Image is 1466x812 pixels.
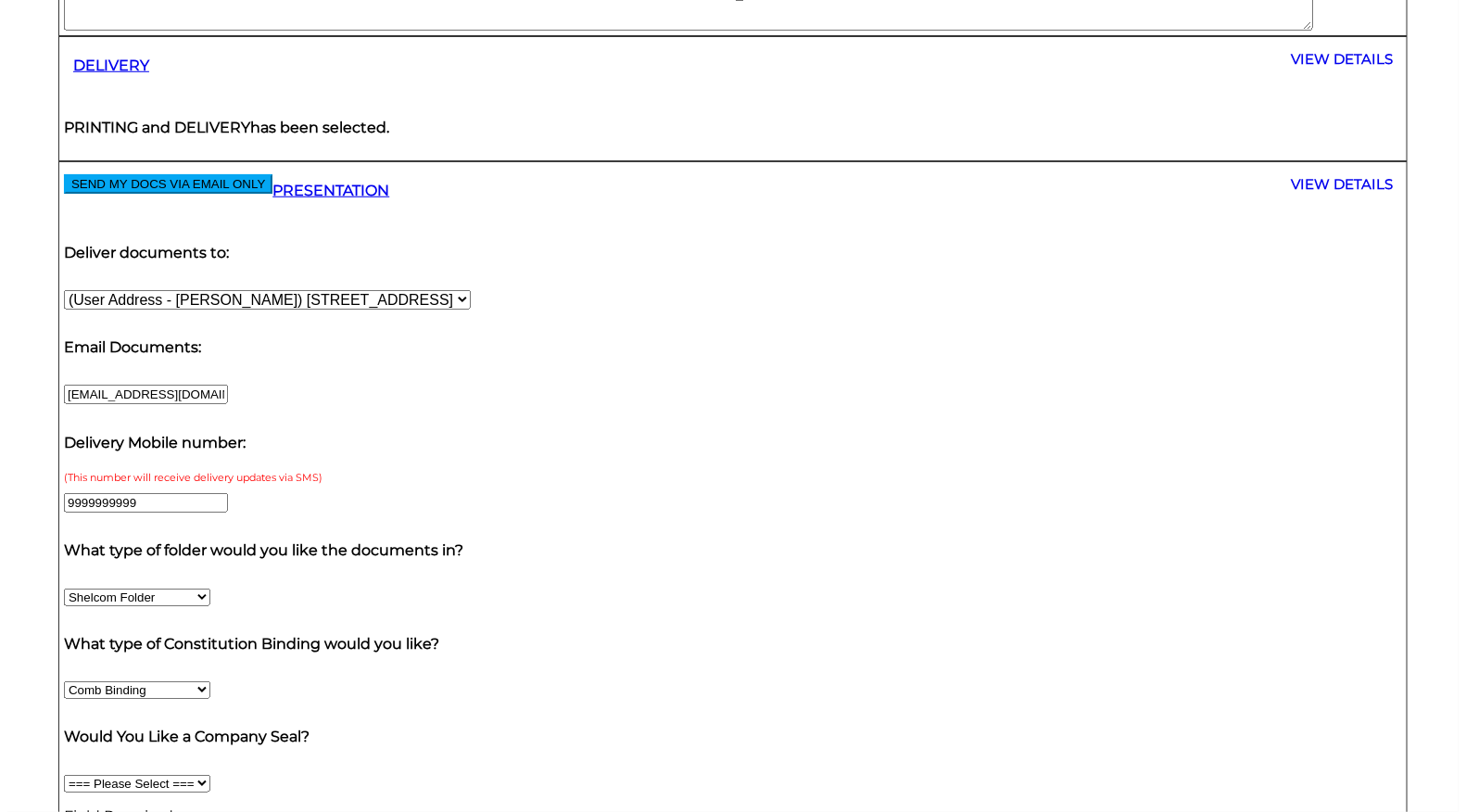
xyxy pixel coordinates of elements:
[64,174,272,194] button: SEND MY DOCS VIA EMAIL ONLY
[59,57,1407,74] a: DELIVERYVIEW DETAILS
[64,541,463,559] b: What type of folder would you like the documents in?
[64,728,310,745] b: Would You Like a Company Seal?
[64,635,439,653] b: What type of Constitution Binding would you like?
[59,182,1407,199] h4: PRESENTATION
[1291,175,1393,193] span: VIEW DETAILS
[64,434,246,451] b: Delivery Mobile number:
[1291,50,1393,68] span: VIEW DETAILS
[64,119,250,136] b: PRINTING and DELIVERY
[64,338,201,356] b: Email Documents:
[59,57,1407,74] h4: DELIVERY
[64,244,229,261] b: Deliver documents to:
[59,182,1407,199] a: PRESENTATIONVIEW DETAILS
[64,493,228,513] input: Please enter a valid 10-digit phone number
[64,471,322,484] span: (This number will receive delivery updates via SMS)
[64,119,1402,136] h4: has been selected.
